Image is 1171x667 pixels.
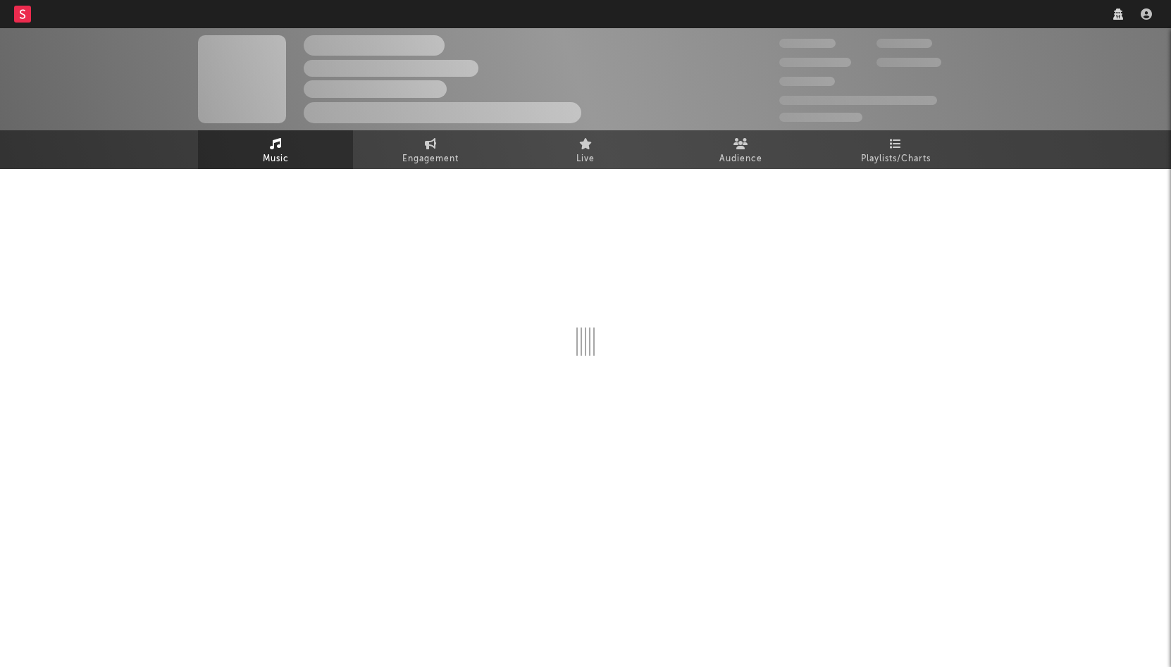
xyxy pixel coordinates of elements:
span: Music [263,151,289,168]
span: 100,000 [779,77,835,86]
span: 300,000 [779,39,836,48]
span: Live [576,151,595,168]
span: 50,000,000 [779,58,851,67]
a: Music [198,130,353,169]
a: Audience [663,130,818,169]
span: Jump Score: 85.0 [779,113,862,122]
span: 1,000,000 [876,58,941,67]
a: Playlists/Charts [818,130,973,169]
span: Audience [719,151,762,168]
a: Live [508,130,663,169]
span: Playlists/Charts [861,151,931,168]
a: Engagement [353,130,508,169]
span: 100,000 [876,39,932,48]
span: 50,000,000 Monthly Listeners [779,96,937,105]
span: Engagement [402,151,459,168]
